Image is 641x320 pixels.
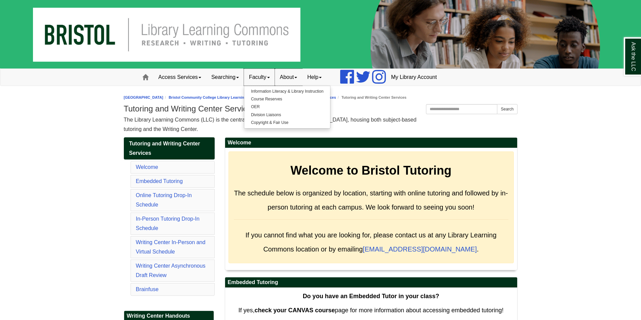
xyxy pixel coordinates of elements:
a: Writing Center In-Person and Virtual Schedule [136,239,206,255]
a: Bristol Community College Library Learning Commons [169,95,265,99]
span: The Library Learning Commons (LLC) is the central hub for tutoring at [GEOGRAPHIC_DATA], housing ... [124,117,417,132]
a: Tutoring and Writing Center Services [124,137,215,159]
a: About [275,69,302,86]
h1: Tutoring and Writing Center Services [124,104,518,113]
span: The schedule below is organized by location, starting with online tutoring and followed by in-per... [234,189,508,211]
a: OER [244,103,330,111]
h2: Welcome [225,138,517,148]
a: Writing Center Asynchronous Draft Review [136,263,206,278]
span: Tutoring and Writing Center Services [129,141,200,156]
strong: Do you have an Embedded Tutor in your class? [303,293,439,300]
a: Help [302,69,327,86]
button: Search [497,104,517,114]
a: My Library Account [386,69,442,86]
span: If you cannot find what you are looking for, please contact us at any Library Learning Commons lo... [245,231,496,253]
a: Online Tutoring Drop-In Schedule [136,192,192,208]
li: Tutoring and Writing Center Services [336,94,406,101]
h2: Embedded Tutoring [225,277,517,288]
strong: check your CANVAS course [254,307,335,314]
a: In-Person Tutoring Drop-In Schedule [136,216,200,231]
a: Course Reserves [244,95,330,103]
a: Access Services [153,69,206,86]
a: Copyright & Fair Use [244,119,330,127]
a: Faculty [244,69,275,86]
a: Division Liaisons [244,111,330,119]
a: Information Literacy & Library Instruction [244,88,330,95]
a: Embedded Tutoring [136,178,183,184]
a: Welcome [136,164,158,170]
a: [EMAIL_ADDRESS][DOMAIN_NAME] [363,245,477,253]
strong: Welcome to Bristol Tutoring [290,164,452,177]
nav: breadcrumb [124,94,518,101]
a: [GEOGRAPHIC_DATA] [124,95,164,99]
a: Searching [206,69,244,86]
span: If yes, page for more information about accessing embedded tutoring! [238,307,503,314]
a: Brainfuse [136,286,159,292]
